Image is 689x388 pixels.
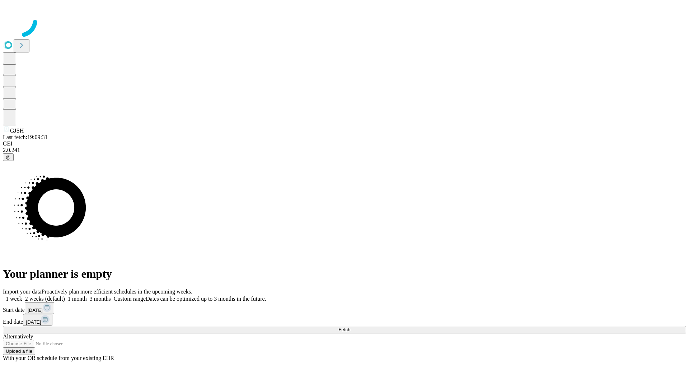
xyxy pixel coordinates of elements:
[146,296,266,302] span: Dates can be optimized up to 3 months in the future.
[25,296,65,302] span: 2 weeks (default)
[3,355,114,361] span: With your OR schedule from your existing EHR
[26,319,41,325] span: [DATE]
[3,314,686,326] div: End date
[3,302,686,314] div: Start date
[3,267,686,281] h1: Your planner is empty
[114,296,146,302] span: Custom range
[25,302,54,314] button: [DATE]
[3,153,14,161] button: @
[338,327,350,332] span: Fetch
[3,134,48,140] span: Last fetch: 19:09:31
[3,140,686,147] div: GEI
[3,326,686,333] button: Fetch
[28,308,43,313] span: [DATE]
[42,288,192,295] span: Proactively plan more efficient schedules in the upcoming weeks.
[23,314,52,326] button: [DATE]
[90,296,111,302] span: 3 months
[68,296,87,302] span: 1 month
[10,128,24,134] span: GJSH
[6,154,11,160] span: @
[3,147,686,153] div: 2.0.241
[3,347,35,355] button: Upload a file
[3,288,42,295] span: Import your data
[3,333,33,339] span: Alternatively
[6,296,22,302] span: 1 week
